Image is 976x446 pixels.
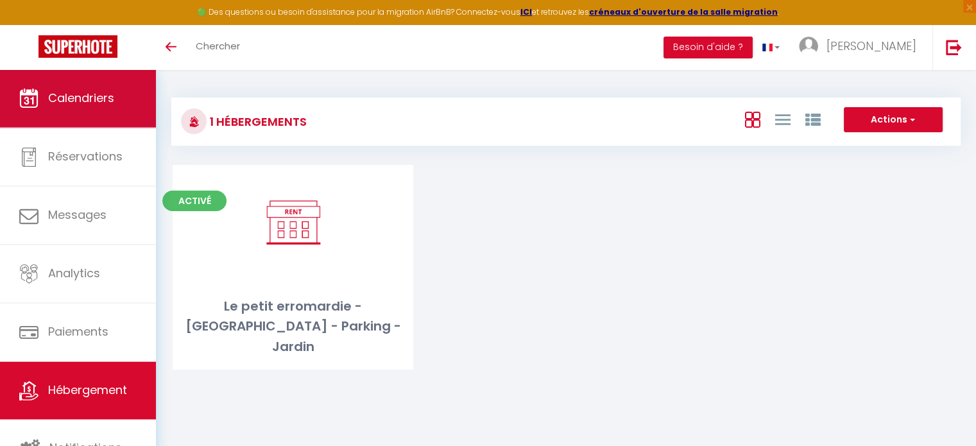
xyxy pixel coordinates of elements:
[48,266,100,282] span: Analytics
[520,6,532,17] a: ICI
[589,6,778,17] a: créneaux d'ouverture de la salle migration
[664,37,753,58] button: Besoin d'aide ?
[744,108,760,130] a: Vue en Box
[48,324,108,340] span: Paiements
[844,107,943,133] button: Actions
[775,108,790,130] a: Vue en Liste
[946,39,962,55] img: logout
[207,107,307,136] h3: 1 Hébergements
[162,191,227,211] span: Activé
[39,35,117,58] img: Super Booking
[799,37,818,56] img: ...
[196,39,240,53] span: Chercher
[48,90,114,106] span: Calendriers
[48,207,107,223] span: Messages
[826,38,916,54] span: [PERSON_NAME]
[789,25,932,70] a: ... [PERSON_NAME]
[48,148,123,164] span: Réservations
[186,25,250,70] a: Chercher
[805,108,820,130] a: Vue par Groupe
[48,382,127,399] span: Hébergement
[173,296,413,357] div: Le petit erromardie - [GEOGRAPHIC_DATA] - Parking - Jardin
[10,5,49,44] button: Ouvrir le widget de chat LiveChat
